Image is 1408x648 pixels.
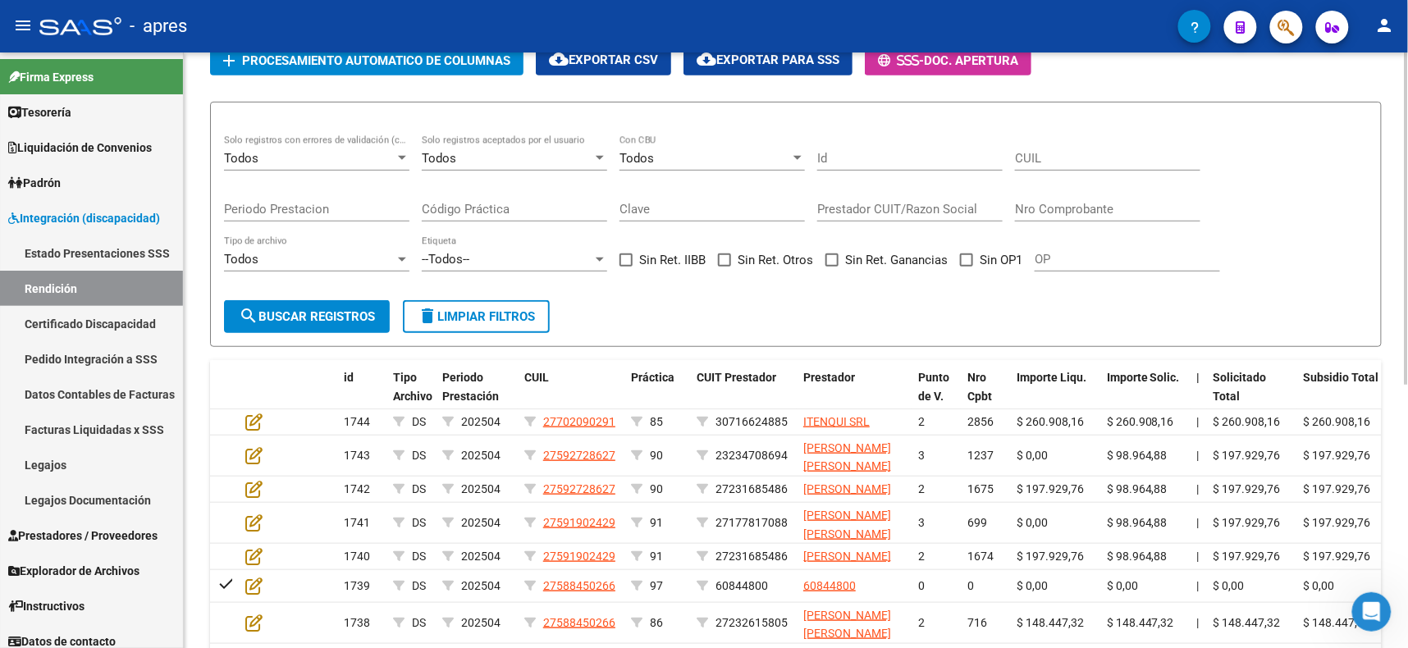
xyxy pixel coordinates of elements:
[1100,360,1191,432] datatable-header-cell: Importe Solic.
[549,49,569,69] mat-icon: cloud_download
[1191,360,1207,432] datatable-header-cell: |
[422,252,469,267] span: --Todos--
[543,482,615,495] span: 27592728627
[436,360,518,432] datatable-header-cell: Periodo Prestación
[524,371,549,384] span: CUIL
[803,441,891,473] span: [PERSON_NAME] [PERSON_NAME]
[536,45,671,75] button: Exportar CSV
[715,449,788,462] span: 23234708694
[1017,415,1084,428] span: $ 260.908,16
[1107,415,1174,428] span: $ 260.908,16
[461,550,501,563] span: 202504
[715,516,788,529] span: 27177817088
[1207,360,1297,432] datatable-header-cell: Solicitado Total
[461,415,501,428] span: 202504
[461,616,501,629] span: 202504
[797,360,912,432] datatable-header-cell: Prestador
[650,579,663,592] span: 97
[845,250,948,270] span: Sin Ret. Ganancias
[543,449,615,462] span: 27592728627
[412,516,426,529] span: DS
[1197,449,1200,462] span: |
[8,103,71,121] span: Tesorería
[918,550,925,563] span: 2
[918,482,925,495] span: 2
[967,579,974,592] span: 0
[1017,482,1084,495] span: $ 197.929,76
[13,16,33,35] mat-icon: menu
[912,360,961,432] datatable-header-cell: Punto de V.
[624,360,690,432] datatable-header-cell: Práctica
[518,360,624,432] datatable-header-cell: CUIL
[1017,579,1048,592] span: $ 0,00
[1304,415,1371,428] span: $ 260.908,16
[803,579,856,592] span: 60844800
[1107,616,1174,629] span: $ 148.447,32
[461,516,501,529] span: 202504
[1107,449,1168,462] span: $ 98.964,88
[461,482,501,495] span: 202504
[1197,550,1200,563] span: |
[918,449,925,462] span: 3
[803,415,870,428] span: ITENQUI SRL
[918,371,949,403] span: Punto de V.
[967,550,994,563] span: 1674
[1107,482,1168,495] span: $ 98.964,88
[690,360,797,432] datatable-header-cell: CUIT Prestador
[1197,616,1200,629] span: |
[1304,550,1371,563] span: $ 197.929,76
[715,616,788,629] span: 27232615805
[650,616,663,629] span: 86
[422,151,456,166] span: Todos
[1197,415,1200,428] span: |
[403,300,550,333] button: Limpiar filtros
[1017,449,1048,462] span: $ 0,00
[967,449,994,462] span: 1237
[967,371,992,403] span: Nro Cpbt
[8,527,158,545] span: Prestadores / Proveedores
[1375,16,1395,35] mat-icon: person
[8,68,94,86] span: Firma Express
[1214,449,1281,462] span: $ 197.929,76
[210,45,523,75] button: Procesamiento automatico de columnas
[967,415,994,428] span: 2856
[1197,371,1200,384] span: |
[1297,360,1387,432] datatable-header-cell: Subsidio Total
[543,550,615,563] span: 27591902429
[412,415,426,428] span: DS
[924,53,1018,68] span: Doc. Apertura
[461,579,501,592] span: 202504
[619,151,654,166] span: Todos
[543,516,615,529] span: 27591902429
[697,52,839,67] span: Exportar para SSS
[961,360,1010,432] datatable-header-cell: Nro Cpbt
[344,513,380,532] div: 1741
[344,614,380,632] div: 1738
[8,174,61,192] span: Padrón
[715,415,788,428] span: 30716624885
[1017,550,1084,563] span: $ 197.929,76
[543,579,615,592] span: 27588450266
[803,371,855,384] span: Prestador
[1017,616,1084,629] span: $ 148.447,32
[418,306,437,326] mat-icon: delete
[1107,371,1180,384] span: Importe Solic.
[1304,482,1371,495] span: $ 197.929,76
[650,516,663,529] span: 91
[8,562,139,580] span: Explorador de Archivos
[412,482,426,495] span: DS
[1214,550,1281,563] span: $ 197.929,76
[224,300,390,333] button: Buscar registros
[1197,579,1200,592] span: |
[239,306,258,326] mat-icon: search
[1017,516,1048,529] span: $ 0,00
[239,309,375,324] span: Buscar registros
[8,597,85,615] span: Instructivos
[549,52,658,67] span: Exportar CSV
[650,482,663,495] span: 90
[543,415,615,428] span: 27702090291
[412,449,426,462] span: DS
[217,573,236,593] mat-icon: check
[803,482,891,495] span: [PERSON_NAME]
[738,250,813,270] span: Sin Ret. Otros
